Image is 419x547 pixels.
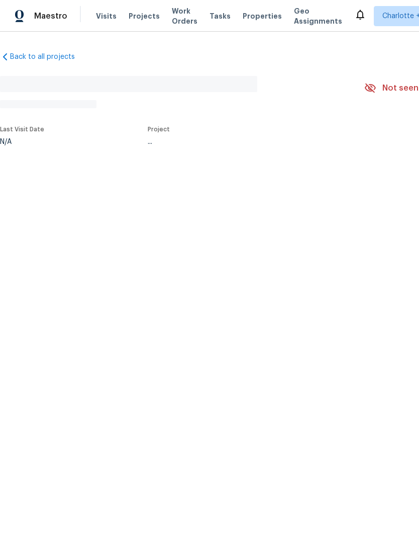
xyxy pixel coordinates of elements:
span: Project [148,126,170,132]
span: Geo Assignments [294,6,342,26]
div: ... [148,138,341,145]
span: Work Orders [172,6,197,26]
span: Maestro [34,11,67,21]
span: Visits [96,11,117,21]
span: Tasks [209,13,231,20]
span: Projects [129,11,160,21]
span: Properties [243,11,282,21]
